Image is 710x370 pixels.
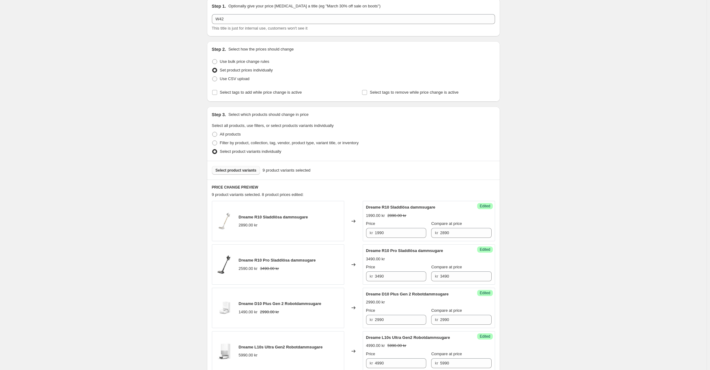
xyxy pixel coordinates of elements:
[212,46,226,52] h2: Step 2.
[431,265,462,269] span: Compare at price
[366,292,449,296] span: Dreame D10 Plus Gen 2 Robotdammsugare
[366,265,375,269] span: Price
[366,248,443,253] span: Dreame R10 Pro Sladdlösa dammsugare
[387,343,406,349] strike: 5990.00 kr
[212,192,304,197] span: 9 product variants selected. 8 product prices edited:
[220,68,273,72] span: Set product prices individually
[366,221,375,226] span: Price
[239,215,308,219] span: Dreame R10 Sladdlösa dammsugare
[366,213,385,219] div: 1990.00 kr
[435,361,438,365] span: kr
[239,309,258,315] div: 1490.00 kr
[366,352,375,356] span: Price
[431,221,462,226] span: Compare at price
[480,334,490,339] span: Edited
[431,308,462,313] span: Compare at price
[260,309,279,315] strike: 2990.00 kr
[239,266,258,272] div: 2590.00 kr
[220,59,269,64] span: Use bulk price change rules
[212,112,226,118] h2: Step 3.
[480,204,490,209] span: Edited
[212,123,334,128] span: Select all products, use filters, or select products variants individually
[228,112,308,118] p: Select which products should change in price
[387,213,406,219] strike: 2890.00 kr
[370,230,373,235] span: kr
[212,26,308,30] span: This title is just for internal use, customers won't see it
[366,256,385,262] div: 3490.00 kr
[239,345,323,349] span: Dreame L10s Ultra Gen2 Robotdammsugare
[366,308,375,313] span: Price
[366,343,385,349] div: 4990.00 kr
[220,90,302,95] span: Select tags to add while price change is active
[435,317,438,322] span: kr
[370,90,459,95] span: Select tags to remove while price change is active
[260,266,279,272] strike: 3490.00 kr
[370,361,373,365] span: kr
[215,212,234,230] img: R10___v2_80x.jpg
[435,274,438,279] span: kr
[480,247,490,252] span: Edited
[212,14,495,24] input: 30% off holiday sale
[435,230,438,235] span: kr
[431,352,462,356] span: Compare at price
[228,46,294,52] p: Select how the prices should change
[212,166,260,175] button: Select product variants
[220,140,359,145] span: Filter by product, collection, tag, vendor, product type, variant title, or inventory
[480,291,490,295] span: Edited
[366,335,450,340] span: Dreame L10s Ultra Gen2 Robotdammsugare
[239,222,258,228] div: 2890.00 kr
[215,342,234,360] img: Total-Right-_-_01_80x.jpg
[220,149,281,154] span: Select product variants individually
[366,299,385,305] div: 2990.00 kr
[220,76,250,81] span: Use CSV upload
[370,274,373,279] span: kr
[239,352,258,358] div: 5990.00 kr
[220,132,241,136] span: All products
[239,301,321,306] span: Dreame D10 Plus Gen 2 Robotdammsugare
[212,185,495,190] h6: PRICE CHANGE PREVIEW
[366,205,435,209] span: Dreame R10 Sladdlösa dammsugare
[228,3,380,9] p: Optionally give your price [MEDICAL_DATA] a title (eg "March 30% off sale on boots")
[239,258,316,262] span: Dreame R10 Pro Sladdlösa dammsugare
[370,317,373,322] span: kr
[212,3,226,9] h2: Step 1.
[262,167,310,173] span: 9 product variants selected
[215,299,234,317] img: D10_Plus_Gen_2-Total-Right_80x.jpg
[216,168,257,173] span: Select product variants
[215,255,234,274] img: 6391ace427ade714b70fb966024ae804_c463ca6e-2593-49d4-883d-219f11b0066b_80x.jpg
